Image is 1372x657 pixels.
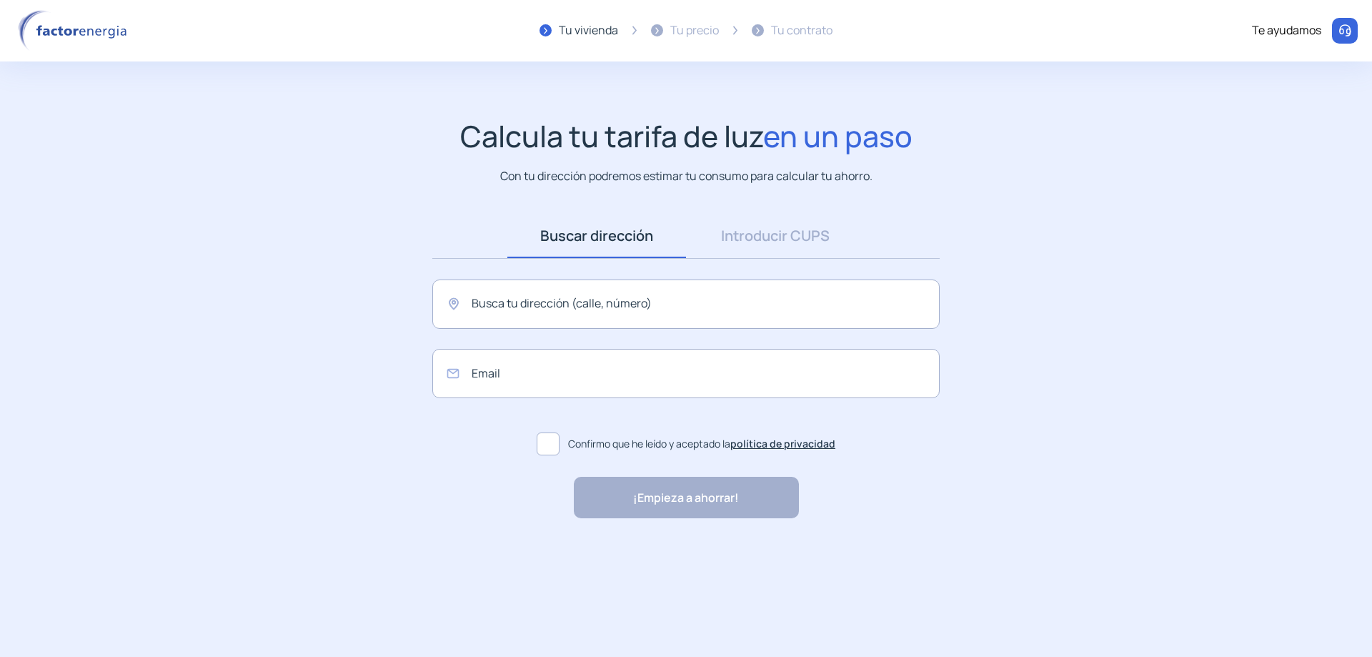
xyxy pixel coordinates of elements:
[763,116,913,156] span: en un paso
[14,10,136,51] img: logo factor
[670,21,719,40] div: Tu precio
[568,436,835,452] span: Confirmo que he leído y aceptado la
[1338,24,1352,38] img: llamar
[771,21,832,40] div: Tu contrato
[559,21,618,40] div: Tu vivienda
[686,214,865,258] a: Introducir CUPS
[460,119,913,154] h1: Calcula tu tarifa de luz
[730,437,835,450] a: política de privacidad
[1252,21,1321,40] div: Te ayudamos
[500,167,873,185] p: Con tu dirección podremos estimar tu consumo para calcular tu ahorro.
[507,214,686,258] a: Buscar dirección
